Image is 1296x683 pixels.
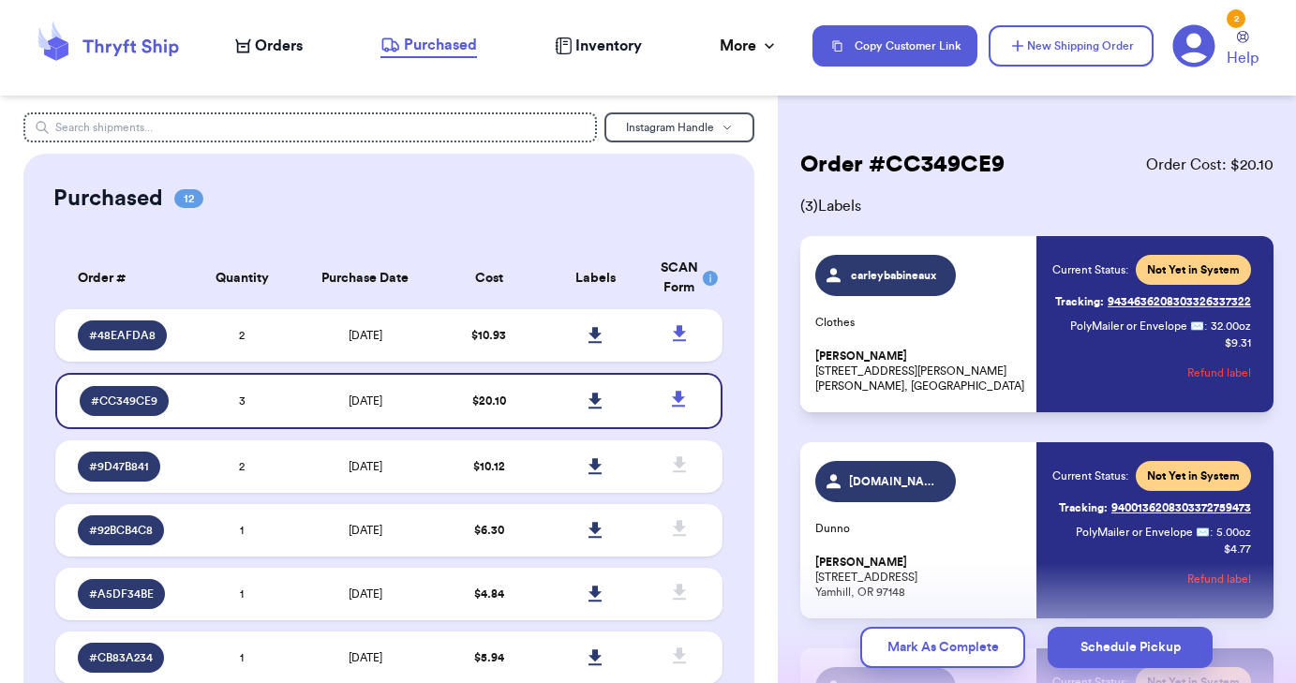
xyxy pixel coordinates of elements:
span: [DATE] [349,525,382,536]
a: Help [1227,31,1259,69]
button: Refund label [1187,558,1251,600]
button: New Shipping Order [989,25,1154,67]
span: [DATE] [349,461,382,472]
span: PolyMailer or Envelope ✉️ [1076,527,1210,538]
span: [PERSON_NAME] [815,349,907,364]
span: 12 [174,189,203,208]
h2: Order # CC349CE9 [800,150,1005,180]
span: : [1204,319,1207,334]
p: [STREET_ADDRESS][PERSON_NAME] [PERSON_NAME], [GEOGRAPHIC_DATA] [815,349,1026,393]
span: Orders [255,35,303,57]
span: 1 [240,525,244,536]
span: Not Yet in System [1147,262,1240,277]
span: ( 3 ) Labels [800,195,1274,217]
span: 3 [239,395,246,407]
span: # CB83A234 [89,650,153,665]
span: $ 10.93 [471,330,506,341]
span: Help [1227,47,1259,69]
p: Clothes [815,315,1026,330]
div: More [720,35,779,57]
span: [DATE] [349,330,382,341]
span: Inventory [575,35,642,57]
input: Search shipments... [23,112,597,142]
a: Tracking:9434636208303326337322 [1055,287,1251,317]
span: Tracking: [1059,500,1108,515]
span: Instagram Handle [626,122,714,133]
th: Order # [55,247,188,309]
th: Labels [543,247,649,309]
span: 32.00 oz [1211,319,1251,334]
p: $ 9.31 [1225,335,1251,350]
span: Order Cost: $ 20.10 [1146,154,1274,176]
p: $ 4.77 [1224,542,1251,557]
button: Instagram Handle [604,112,754,142]
span: [PERSON_NAME] [815,556,907,570]
button: Mark As Complete [860,627,1025,668]
span: # 48EAFDA8 [89,328,156,343]
span: $ 6.30 [474,525,504,536]
span: Current Status: [1052,262,1128,277]
span: Not Yet in System [1147,468,1240,483]
span: 2 [239,330,245,341]
span: Purchased [404,34,477,56]
span: Tracking: [1055,294,1104,309]
span: 5.00 oz [1216,525,1251,540]
p: Dunno [815,521,1026,536]
th: Quantity [188,247,295,309]
span: [DATE] [349,588,382,600]
span: [DATE] [349,395,382,407]
a: Purchased [380,34,477,58]
button: Refund label [1187,352,1251,393]
span: carleybabineaux [849,268,938,283]
span: : [1210,525,1213,540]
span: # CC349CE9 [91,393,157,408]
p: [STREET_ADDRESS] Yamhill, OR 97148 [815,555,1026,600]
th: Purchase Date [295,247,436,309]
span: Current Status: [1052,468,1128,483]
button: Copy Customer Link [812,25,977,67]
a: Inventory [555,35,642,57]
span: $ 4.84 [474,588,504,600]
span: $ 5.94 [474,652,504,663]
a: Tracking:9400136208303372759473 [1059,493,1251,523]
span: $ 10.12 [473,461,505,472]
span: 1 [240,652,244,663]
h2: Purchased [53,184,163,214]
span: 2 [239,461,245,472]
a: Orders [235,35,303,57]
button: Schedule Pickup [1048,627,1213,668]
span: PolyMailer or Envelope ✉️ [1070,320,1204,332]
span: [DATE] [349,652,382,663]
span: # 92BCB4C8 [89,523,153,538]
span: # A5DF34BE [89,586,154,601]
a: 2 [1172,24,1215,67]
span: $ 20.10 [472,395,506,407]
div: 2 [1227,9,1245,28]
span: # 9D47B841 [89,459,149,474]
span: 1 [240,588,244,600]
th: Cost [436,247,543,309]
div: SCAN Form [661,259,700,298]
span: [DOMAIN_NAME]_ [849,474,938,489]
